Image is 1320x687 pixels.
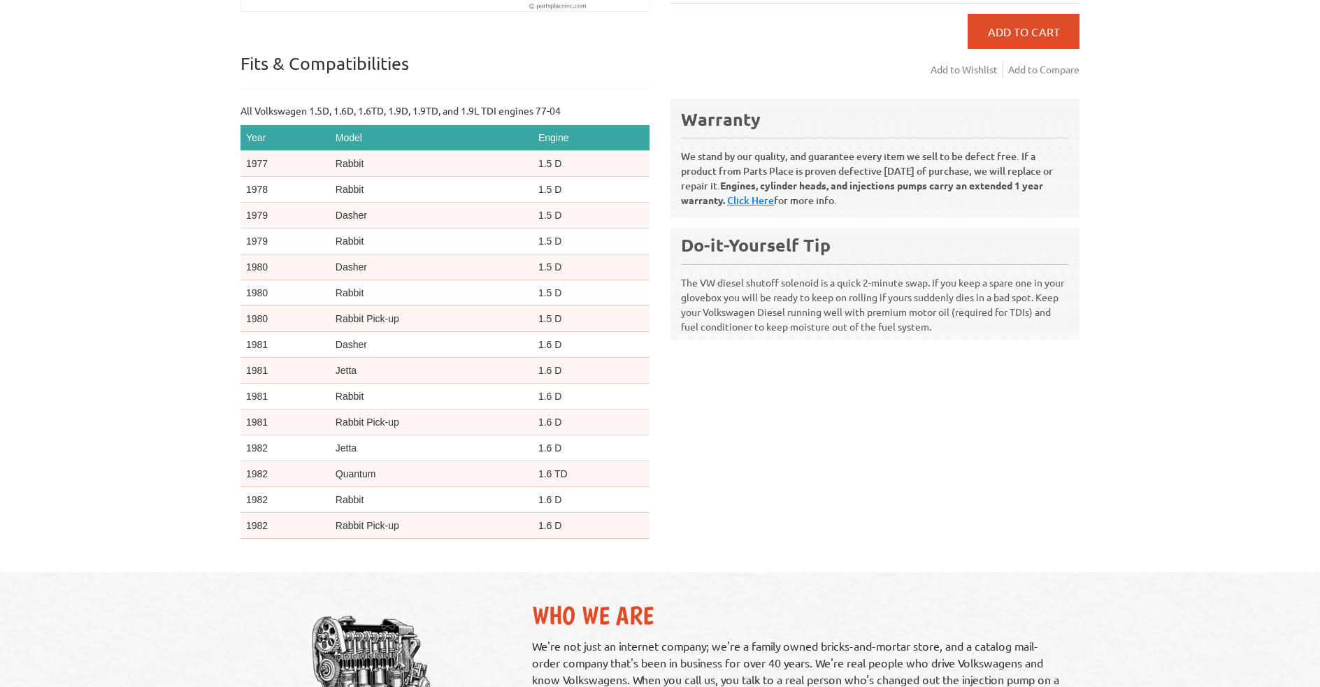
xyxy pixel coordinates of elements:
p: Fits & Compatibilities [241,52,650,89]
td: Dasher [330,203,533,229]
td: 1981 [241,358,330,384]
td: 1.5 D [533,254,650,280]
td: 1982 [241,487,330,513]
td: Jetta [330,358,533,384]
td: Rabbit [330,229,533,254]
td: Dasher [330,332,533,358]
td: Dasher [330,254,533,280]
td: 1978 [241,177,330,203]
a: Add to Compare [1008,61,1079,78]
td: 1.6 D [533,384,650,410]
td: 1977 [241,151,330,177]
td: 1981 [241,410,330,435]
p: All Volkswagen 1.5D, 1.6D, 1.6TD, 1.9D, 1.9TD, and 1.9L TDI engines 77-04 [241,103,650,118]
td: 1979 [241,229,330,254]
td: 1982 [241,513,330,539]
td: 1981 [241,332,330,358]
a: Add to Wishlist [931,61,1003,78]
td: 1981 [241,384,330,410]
td: Rabbit [330,280,533,306]
button: Add to Cart [968,14,1079,49]
td: 1980 [241,306,330,332]
td: 1979 [241,203,330,229]
td: 1980 [241,280,330,306]
td: Rabbit Pick-up [330,513,533,539]
td: 1.5 D [533,306,650,332]
td: Rabbit [330,177,533,203]
td: 1.6 D [533,358,650,384]
td: 1.6 D [533,487,650,513]
td: 1982 [241,435,330,461]
td: Rabbit [330,384,533,410]
td: Rabbit Pick-up [330,410,533,435]
p: We stand by our quality, and guarantee every item we sell to be defect free. If a product from Pa... [681,138,1069,208]
span: Add to Cart [988,24,1060,38]
td: Rabbit Pick-up [330,306,533,332]
th: Engine [533,125,650,151]
td: 1982 [241,539,330,565]
td: Quantum [330,461,533,487]
td: 1.6 D [533,332,650,358]
td: Rabbit [330,487,533,513]
th: Model [330,125,533,151]
td: 1.6 D [533,539,650,565]
td: 1980 [241,254,330,280]
td: 1.5 D [533,177,650,203]
th: Year [241,125,330,151]
td: 1.6 D [533,435,650,461]
td: 1982 [241,461,330,487]
td: Vanagon [330,539,533,565]
p: The VW diesel shutoff solenoid is a quick 2-minute swap. If you keep a spare one in your glovebox... [681,263,1069,334]
td: 1.6 D [533,410,650,435]
td: Rabbit [330,151,533,177]
h2: Who We Are [532,600,1066,630]
a: Click Here [727,194,774,207]
td: 1.5 D [533,229,650,254]
td: 1.5 D [533,280,650,306]
b: Engines, cylinder heads, and injections pumps carry an extended 1 year warranty. [681,179,1043,206]
b: Do-it-Yourself Tip [681,233,831,256]
td: 1.6 D [533,513,650,539]
td: 1.5 D [533,203,650,229]
td: 1.6 TD [533,461,650,487]
div: Warranty [681,108,1069,131]
td: 1.5 D [533,151,650,177]
td: Jetta [330,435,533,461]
